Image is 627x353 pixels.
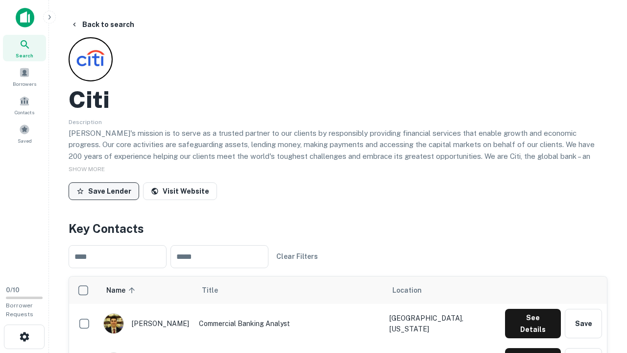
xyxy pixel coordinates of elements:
a: Borrowers [3,63,46,90]
div: [PERSON_NAME] [103,313,189,334]
iframe: Chat Widget [578,275,627,322]
p: [PERSON_NAME]'s mission is to serve as a trusted partner to our clients by responsibly providing ... [69,127,607,185]
span: Saved [18,137,32,145]
span: Contacts [15,108,34,116]
h4: Key Contacts [69,220,607,237]
span: Title [202,284,231,296]
th: Title [194,277,385,304]
button: Back to search [67,16,138,33]
a: Search [3,35,46,61]
span: Name [106,284,138,296]
a: Visit Website [143,182,217,200]
button: Save Lender [69,182,139,200]
span: Description [69,119,102,126]
th: Location [385,277,500,304]
span: 0 / 10 [6,286,20,294]
button: Save [565,309,602,338]
td: Commercial Banking Analyst [194,304,385,343]
h2: Citi [69,85,110,114]
th: Name [98,277,194,304]
button: See Details [505,309,561,338]
span: Location [392,284,422,296]
span: Borrower Requests [6,302,33,318]
button: Clear Filters [272,248,322,265]
span: SHOW MORE [69,166,105,173]
img: capitalize-icon.png [16,8,34,27]
a: Contacts [3,92,46,118]
span: Search [16,51,33,59]
img: 1753279374948 [104,314,123,333]
span: Borrowers [13,80,36,88]
td: [GEOGRAPHIC_DATA], [US_STATE] [385,304,500,343]
a: Saved [3,120,46,147]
